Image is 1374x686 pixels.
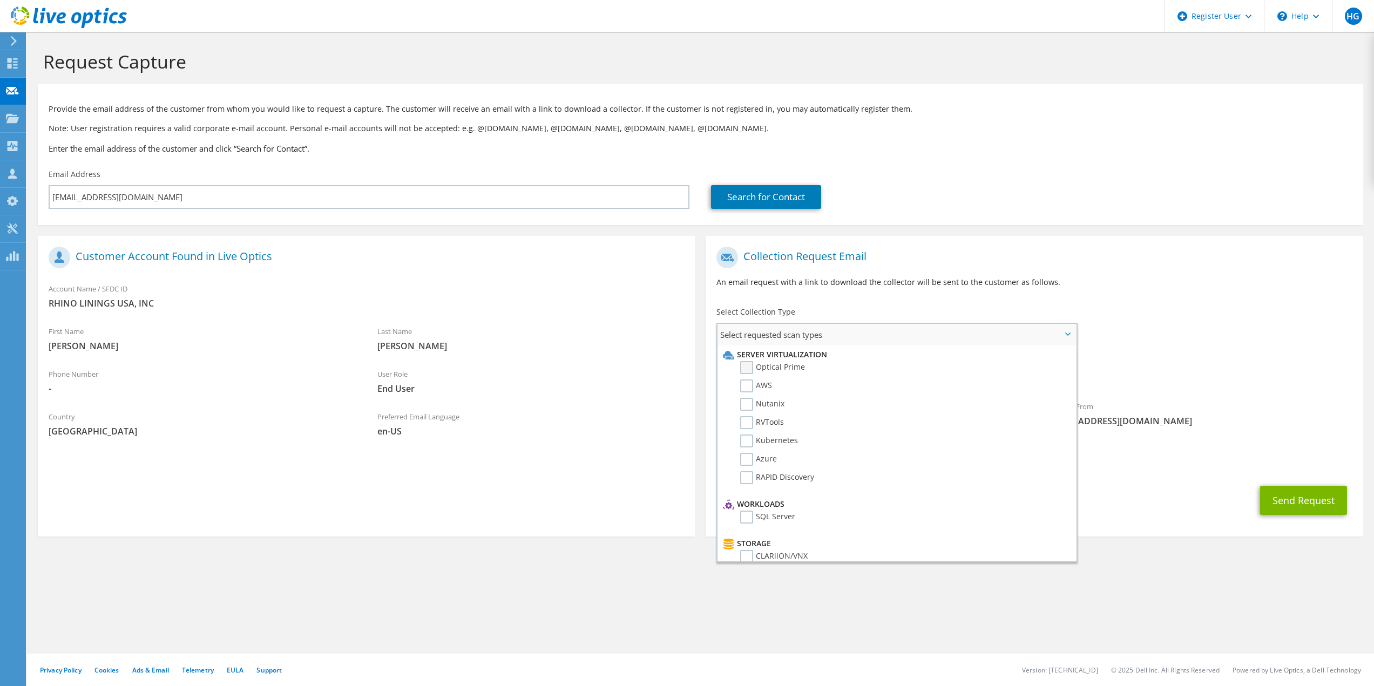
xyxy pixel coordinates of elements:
[1277,11,1287,21] svg: \n
[1022,665,1098,675] li: Version: [TECHNICAL_ID]
[377,425,685,437] span: en-US
[740,453,777,466] label: Azure
[182,665,214,675] a: Telemetry
[1034,395,1363,432] div: Sender & From
[49,123,1352,134] p: Note: User registration requires a valid corporate e-mail account. Personal e-mail accounts will ...
[740,550,808,563] label: CLARiiON/VNX
[720,498,1070,511] li: Workloads
[716,307,795,317] label: Select Collection Type
[716,276,1352,288] p: An email request with a link to download the collector will be sent to the customer as follows.
[49,297,684,309] span: RHINO LININGS USA, INC
[38,320,367,357] div: First Name
[367,405,695,443] div: Preferred Email Language
[367,320,695,357] div: Last Name
[1045,415,1352,427] span: [EMAIL_ADDRESS][DOMAIN_NAME]
[711,185,821,209] a: Search for Contact
[720,537,1070,550] li: Storage
[1260,486,1347,515] button: Send Request
[256,665,282,675] a: Support
[49,169,100,180] label: Email Address
[1111,665,1220,675] li: © 2025 Dell Inc. All Rights Reserved
[1233,665,1361,675] li: Powered by Live Optics, a Dell Technology
[718,324,1075,345] span: Select requested scan types
[740,416,784,429] label: RVTools
[40,665,82,675] a: Privacy Policy
[740,361,805,374] label: Optical Prime
[706,395,1034,432] div: To
[49,383,356,395] span: -
[1345,8,1362,25] span: HG
[740,379,772,392] label: AWS
[740,471,814,484] label: RAPID Discovery
[716,247,1346,268] h1: Collection Request Email
[43,50,1352,73] h1: Request Capture
[49,340,356,352] span: [PERSON_NAME]
[720,348,1070,361] li: Server Virtualization
[38,405,367,443] div: Country
[49,247,679,268] h1: Customer Account Found in Live Optics
[706,350,1363,390] div: Requested Collections
[49,425,356,437] span: [GEOGRAPHIC_DATA]
[740,511,795,524] label: SQL Server
[94,665,119,675] a: Cookies
[38,363,367,400] div: Phone Number
[227,665,243,675] a: EULA
[740,434,798,447] label: Kubernetes
[38,277,695,315] div: Account Name / SFDC ID
[367,363,695,400] div: User Role
[49,103,1352,115] p: Provide the email address of the customer from whom you would like to request a capture. The cust...
[740,398,784,411] label: Nutanix
[706,438,1363,475] div: CC & Reply To
[49,142,1352,154] h3: Enter the email address of the customer and click “Search for Contact”.
[132,665,169,675] a: Ads & Email
[377,340,685,352] span: [PERSON_NAME]
[377,383,685,395] span: End User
